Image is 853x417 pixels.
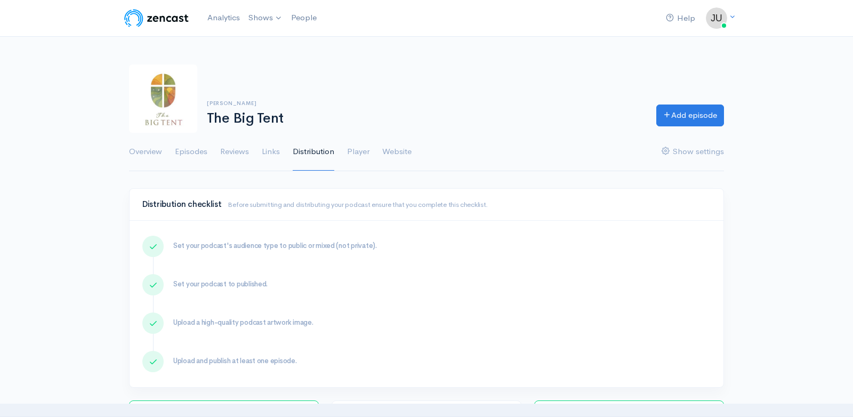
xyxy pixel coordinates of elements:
[293,133,334,171] a: Distribution
[142,200,711,209] h4: Distribution checklist
[662,7,699,30] a: Help
[220,133,249,171] a: Reviews
[129,133,162,171] a: Overview
[262,133,280,171] a: Links
[347,133,369,171] a: Player
[175,133,207,171] a: Episodes
[244,6,287,30] a: Shows
[662,133,724,171] a: Show settings
[173,279,268,288] span: Set your podcast to published.
[656,105,724,126] a: Add episode
[706,7,727,29] img: ...
[287,6,321,29] a: People
[382,133,412,171] a: Website
[207,100,643,106] h6: [PERSON_NAME]
[203,6,244,29] a: Analytics
[123,7,190,29] img: ZenCast Logo
[173,318,313,327] span: Upload a high-quality podcast artwork image.
[173,241,377,250] span: Set your podcast's audience type to public or mixed (not private).
[173,356,297,365] span: Upload and publish at least one episode.
[228,200,488,209] small: Before submitting and distributing your podcast ensure that you complete this checklist.
[207,111,643,126] h1: The Big Tent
